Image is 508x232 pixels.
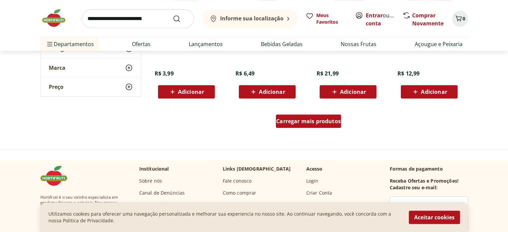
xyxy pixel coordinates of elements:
[223,190,257,196] a: Como comprar
[316,12,347,25] span: Meus Favoritos
[139,202,174,208] a: Código de Ética
[316,70,338,77] span: R$ 21,99
[223,178,252,184] a: Fale conosco
[340,89,366,94] span: Adicionar
[173,15,189,23] button: Submit Search
[306,12,347,25] a: Meus Favoritos
[421,89,447,94] span: Adicionar
[41,58,141,77] button: Marca
[139,190,185,196] a: Canal de Denúncias
[452,11,468,27] button: Carrinho
[46,36,94,52] span: Departamentos
[223,166,291,172] p: Links [DEMOGRAPHIC_DATA]
[40,195,129,232] span: Hortifruti é o seu vizinho especialista em produtos frescos e naturais. Nas nossas plataformas de...
[320,85,376,98] button: Adicionar
[397,70,419,77] span: R$ 12,99
[366,12,383,19] a: Entrar
[390,178,459,184] h3: Receba Ofertas e Promoções!
[306,166,323,172] p: Acesso
[306,202,356,208] a: Esqueci Minha Senha
[306,190,332,196] a: Criar Conta
[261,40,303,48] a: Bebidas Geladas
[202,9,298,28] button: Informe sua localização
[48,211,401,224] p: Utilizamos cookies para oferecer uma navegação personalizada e melhorar sua experiencia no nosso ...
[158,85,215,98] button: Adicionar
[139,178,162,184] a: Sobre nós
[49,64,65,71] span: Marca
[306,178,319,184] a: Login
[276,119,341,124] span: Carregar mais produtos
[178,89,204,94] span: Adicionar
[132,40,151,48] a: Ofertas
[40,8,74,28] img: Hortifruti
[401,85,458,98] button: Adicionar
[82,9,194,28] input: search
[412,12,444,27] a: Comprar Novamente
[41,77,141,96] button: Preço
[390,184,438,191] h3: Cadastre seu e-mail:
[189,40,223,48] a: Lançamentos
[46,36,54,52] button: Menu
[341,40,376,48] a: Nossas Frutas
[366,12,402,27] a: Criar conta
[40,166,74,186] img: Hortifruti
[259,89,285,94] span: Adicionar
[223,202,269,208] a: Trocas e Devoluções
[414,40,462,48] a: Açougue e Peixaria
[235,70,255,77] span: R$ 6,49
[49,83,63,90] span: Preço
[139,166,169,172] p: Institucional
[220,15,284,22] b: Informe sua localização
[155,70,174,77] span: R$ 3,99
[276,114,341,131] a: Carregar mais produtos
[409,211,460,224] button: Aceitar cookies
[463,15,465,22] span: 0
[239,85,296,98] button: Adicionar
[390,166,468,172] p: Formas de pagamento
[366,11,395,27] span: ou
